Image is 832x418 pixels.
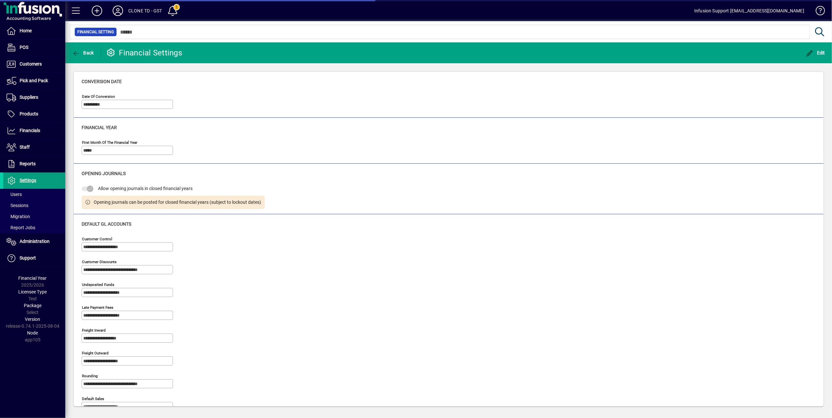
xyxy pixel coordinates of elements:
[20,161,36,166] span: Reports
[82,259,117,264] mat-label: Customer Discounts
[3,106,65,122] a: Products
[20,178,36,183] span: Settings
[77,29,114,35] span: Financial Setting
[82,351,109,355] mat-label: Freight Outward
[20,111,38,116] span: Products
[86,5,107,17] button: Add
[82,373,98,378] mat-label: Rounding
[3,39,65,56] a: POS
[20,45,28,50] span: POS
[82,221,131,227] span: Default GL accounts
[20,78,48,83] span: Pick and Pack
[3,222,65,233] a: Report Jobs
[3,56,65,72] a: Customers
[3,73,65,89] a: Pick and Pack
[82,328,106,332] mat-label: Freight Inward
[72,50,94,55] span: Back
[20,255,36,261] span: Support
[3,200,65,211] a: Sessions
[3,156,65,172] a: Reports
[7,225,35,230] span: Report Jobs
[82,236,112,241] mat-label: Customer Control
[25,317,40,322] span: Version
[20,128,40,133] span: Financials
[20,61,42,67] span: Customers
[804,47,827,59] button: Edit
[20,239,50,244] span: Administration
[82,125,117,130] span: Financial year
[3,211,65,222] a: Migration
[3,189,65,200] a: Users
[71,47,96,59] button: Back
[7,192,22,197] span: Users
[98,186,193,191] span: Allow opening journals in closed financial years
[3,250,65,266] a: Support
[82,171,126,176] span: Opening Journals
[24,303,41,308] span: Package
[7,214,30,219] span: Migration
[3,89,65,106] a: Suppliers
[20,28,32,33] span: Home
[94,199,261,206] span: Opening journals can be posted for closed financial years (subject to lockout dates)
[107,5,128,17] button: Profile
[3,123,65,139] a: Financials
[65,47,101,59] app-page-header-button: Back
[3,23,65,39] a: Home
[694,6,804,16] div: Infusion Support [EMAIL_ADDRESS][DOMAIN_NAME]
[106,48,182,58] div: Financial Settings
[19,276,47,281] span: Financial Year
[7,203,28,208] span: Sessions
[82,140,137,145] mat-label: First month of the financial year
[3,139,65,156] a: Staff
[82,282,114,287] mat-label: Undeposited Funds
[19,289,47,294] span: Licensee Type
[82,396,104,401] mat-label: Default Sales
[82,79,122,84] span: Conversion date
[806,50,825,55] span: Edit
[82,94,115,99] mat-label: Date of Conversion
[20,95,38,100] span: Suppliers
[20,144,30,150] span: Staff
[128,6,162,16] div: CLONE TD - GST
[811,1,824,22] a: Knowledge Base
[27,330,38,336] span: Node
[3,233,65,250] a: Administration
[82,305,113,309] mat-label: Late Payment Fees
